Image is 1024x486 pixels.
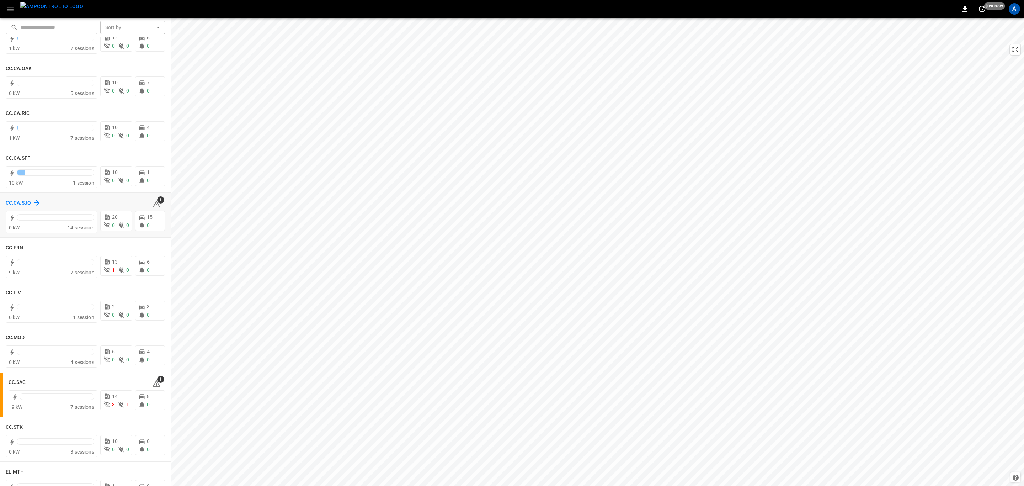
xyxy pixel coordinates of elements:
span: 10 kW [9,180,23,186]
span: 0 kW [9,225,20,231]
span: 6 [112,349,115,354]
span: 0 [147,447,150,452]
span: 1 session [73,180,94,186]
span: 1 kW [9,46,20,51]
span: 10 [112,125,118,130]
span: 0 [126,133,129,138]
span: 0 [112,312,115,318]
span: 8 [147,393,150,399]
span: 7 sessions [70,46,94,51]
span: 6 [147,35,150,41]
span: 0 [126,178,129,183]
h6: EL.MTH [6,468,24,476]
span: just now [984,2,1005,10]
span: 0 [126,447,129,452]
span: 0 kW [9,315,20,320]
span: 7 [147,80,150,85]
span: 9 kW [9,270,20,275]
span: 5 sessions [70,90,94,96]
span: 0 [147,178,150,183]
span: 6 [147,259,150,265]
h6: CC.CA.SJO [6,199,31,207]
span: 4 [147,125,150,130]
span: 3 [112,402,115,407]
span: 0 [112,447,115,452]
div: profile-icon [1009,3,1020,15]
span: 0 kW [9,90,20,96]
span: 1 [112,267,115,273]
span: 0 [147,88,150,94]
span: 1 [126,402,129,407]
span: 1 [147,169,150,175]
h6: CC.CA.RIC [6,110,30,117]
img: ampcontrol.io logo [20,2,83,11]
span: 0 [126,312,129,318]
span: 14 sessions [68,225,94,231]
span: 10 [112,438,118,444]
span: 13 [112,259,118,265]
h6: CC.CA.SFF [6,154,30,162]
span: 0 [126,267,129,273]
span: 0 kW [9,449,20,455]
span: 9 kW [12,404,23,410]
span: 0 [112,357,115,363]
span: 0 [126,357,129,363]
span: 7 sessions [70,135,94,141]
h6: CC.STK [6,423,23,431]
span: 1 [157,376,164,383]
span: 4 sessions [70,359,94,365]
span: 0 [147,312,150,318]
span: 0 [147,402,150,407]
span: 0 [147,43,150,49]
span: 0 [147,438,150,444]
span: 0 [112,133,115,138]
span: 14 [112,393,118,399]
span: 7 sessions [70,270,94,275]
span: 7 sessions [70,404,94,410]
span: 0 [112,88,115,94]
span: 0 [147,133,150,138]
span: 0 [112,43,115,49]
span: 0 [112,178,115,183]
h6: CC.LIV [6,289,21,297]
span: 0 kW [9,359,20,365]
span: 12 [112,35,118,41]
span: 1 session [73,315,94,320]
button: set refresh interval [976,3,988,15]
span: 10 [112,80,118,85]
span: 3 [147,304,150,310]
span: 1 kW [9,135,20,141]
span: 3 sessions [70,449,94,455]
span: 0 [126,222,129,228]
span: 20 [112,214,118,220]
span: 0 [147,357,150,363]
h6: CC.CA.OAK [6,65,32,73]
span: 0 [126,88,129,94]
span: 0 [126,43,129,49]
span: 0 [147,222,150,228]
span: 15 [147,214,153,220]
span: 2 [112,304,115,310]
span: 1 [157,196,164,204]
h6: CC.SAC [9,379,26,386]
h6: CC.FRN [6,244,23,252]
span: 10 [112,169,118,175]
canvas: Map [171,18,1024,486]
span: 0 [147,267,150,273]
h6: CC.MOD [6,334,25,342]
span: 4 [147,349,150,354]
span: 0 [112,222,115,228]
